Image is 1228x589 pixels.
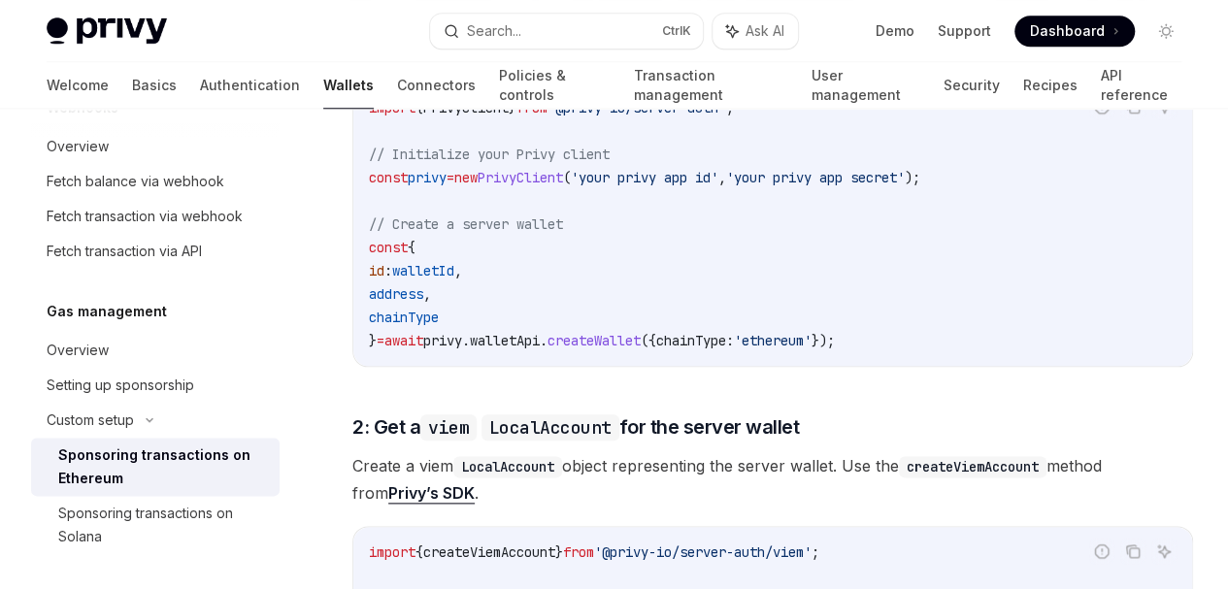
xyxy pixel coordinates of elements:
[454,262,462,279] span: ,
[47,339,109,362] div: Overview
[876,21,914,41] a: Demo
[369,332,377,349] span: }
[408,239,415,256] span: {
[369,239,408,256] span: const
[423,543,555,561] span: createViemAccount
[555,543,563,561] span: }
[31,199,280,234] a: Fetch transaction via webhook
[31,164,280,199] a: Fetch balance via webhook
[662,23,691,39] span: Ctrl K
[369,309,439,326] span: chainType
[369,169,408,186] span: const
[31,333,280,368] a: Overview
[392,262,454,279] span: walletId
[453,456,562,477] code: LocalAccount
[31,438,280,496] a: Sponsoring transactions on Ethereum
[718,169,726,186] span: ,
[423,332,462,349] span: privy
[369,285,423,303] span: address
[397,62,476,109] a: Connectors
[571,169,718,186] span: 'your privy app id'
[1120,539,1145,564] button: Copy the contents from the code block
[899,456,1046,477] code: createViemAccount
[415,543,423,561] span: {
[200,62,300,109] a: Authentication
[462,332,470,349] span: .
[634,62,788,109] a: Transaction management
[1022,62,1077,109] a: Recipes
[540,332,548,349] span: .
[31,496,280,554] a: Sponsoring transactions on Solana
[420,414,477,441] code: viem
[905,169,920,186] span: );
[408,169,447,186] span: privy
[1089,539,1114,564] button: Report incorrect code
[1014,16,1135,47] a: Dashboard
[58,443,268,490] div: Sponsoring transactions on Ethereum
[1030,21,1105,41] span: Dashboard
[352,413,799,441] span: 2: Get a for the server wallet
[47,17,167,45] img: light logo
[47,170,224,193] div: Fetch balance via webhook
[594,543,812,561] span: '@privy-io/server-auth/viem'
[369,146,610,163] span: // Initialize your Privy client
[388,483,475,504] a: Privy’s SDK
[656,332,734,349] span: chainType:
[369,215,563,233] span: // Create a server wallet
[481,414,619,441] code: LocalAccount
[713,14,798,49] button: Ask AI
[47,300,167,323] h5: Gas management
[563,169,571,186] span: (
[467,19,521,43] div: Search...
[430,14,703,49] button: Search...CtrlK
[499,62,611,109] a: Policies & controls
[58,502,268,548] div: Sponsoring transactions on Solana
[1100,62,1181,109] a: API reference
[132,62,177,109] a: Basics
[47,240,202,263] div: Fetch transaction via API
[369,543,415,561] span: import
[47,409,134,432] div: Custom setup
[812,332,835,349] span: });
[384,332,423,349] span: await
[944,62,999,109] a: Security
[384,262,392,279] span: :
[47,205,243,228] div: Fetch transaction via webhook
[812,543,819,561] span: ;
[1151,539,1177,564] button: Ask AI
[369,262,384,279] span: id
[478,169,563,186] span: PrivyClient
[323,62,374,109] a: Wallets
[548,332,641,349] span: createWallet
[352,452,1193,507] span: Create a viem object representing the server wallet. Use the method from .
[811,62,920,109] a: User management
[31,129,280,164] a: Overview
[563,543,594,561] span: from
[31,234,280,269] a: Fetch transaction via API
[423,285,431,303] span: ,
[1150,16,1181,47] button: Toggle dark mode
[47,135,109,158] div: Overview
[377,332,384,349] span: =
[447,169,454,186] span: =
[470,332,540,349] span: walletApi
[746,21,784,41] span: Ask AI
[454,169,478,186] span: new
[47,62,109,109] a: Welcome
[47,374,194,397] div: Setting up sponsorship
[938,21,991,41] a: Support
[734,332,812,349] span: 'ethereum'
[31,368,280,403] a: Setting up sponsorship
[641,332,656,349] span: ({
[726,169,905,186] span: 'your privy app secret'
